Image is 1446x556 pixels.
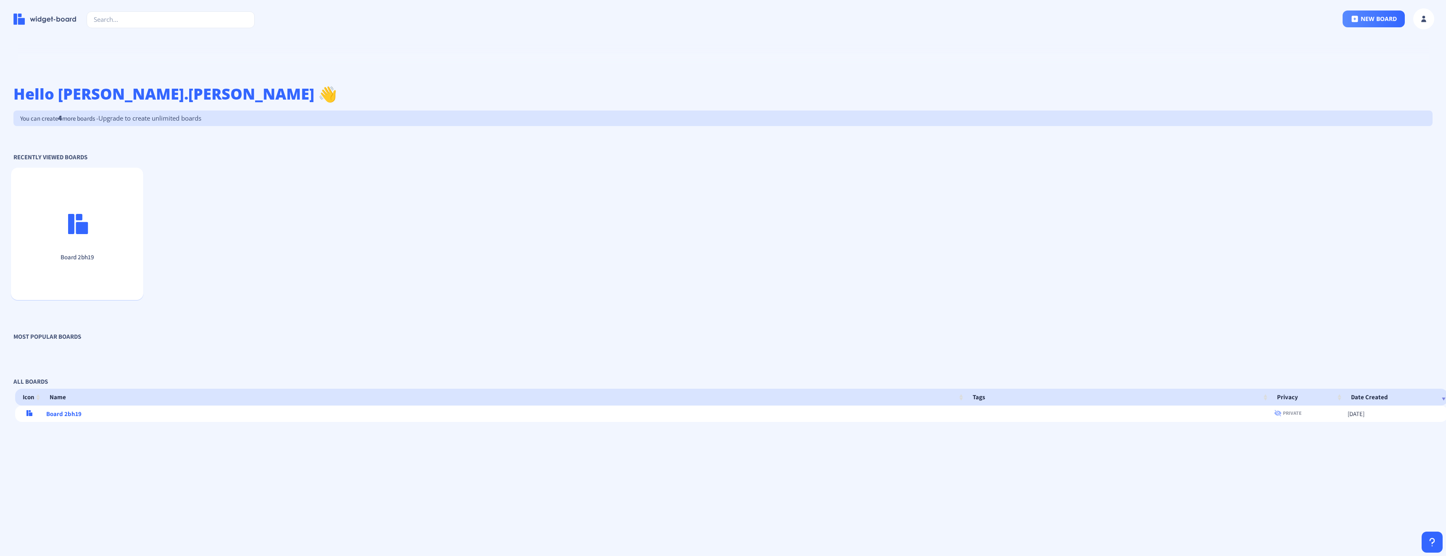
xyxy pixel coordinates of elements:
[13,84,1433,104] h1: Hello [PERSON_NAME].[PERSON_NAME] 👋
[26,410,32,416] img: logo.svg
[13,13,77,25] img: logo-name.svg
[42,389,965,406] th: Name: activate to sort column ascending
[98,114,201,122] span: Upgrade to create unlimited boards
[15,389,42,406] th: Icon: activate to sort column ascending
[68,214,88,234] img: logo.svg
[965,389,1269,406] th: Tags: activate to sort column ascending
[13,153,1433,161] p: Recently Viewed Boards
[13,111,1433,126] p: You can create more boards -
[1283,410,1302,416] span: Private
[1343,11,1405,27] button: new board
[87,11,255,28] input: Search...
[13,332,1433,340] p: Most Popular Boards
[42,406,965,422] td: Board 2bh19
[13,377,1433,385] p: All Boards
[58,113,62,123] span: 4
[14,253,140,261] p: Board 2bh19
[1348,410,1364,418] span: [DATE]
[1269,389,1343,406] th: Privacy: activate to sort column ascending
